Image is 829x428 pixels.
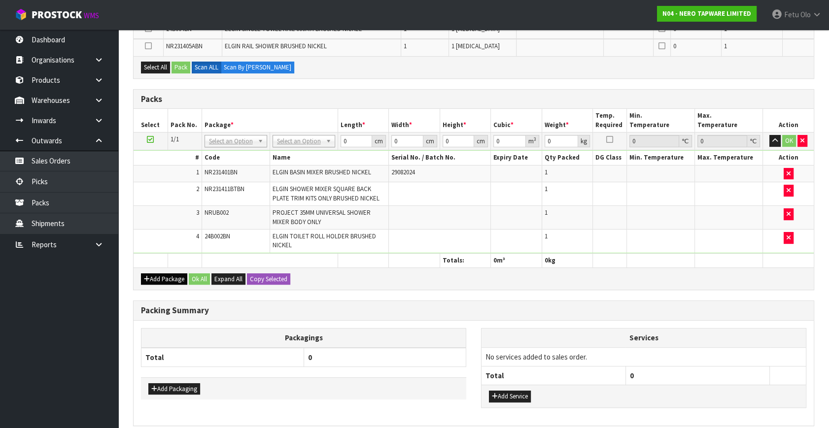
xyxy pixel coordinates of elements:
[578,135,590,147] div: kg
[205,185,244,193] span: NR231411BTBN
[627,151,695,165] th: Min. Temperature
[440,109,491,132] th: Height
[202,151,270,165] th: Code
[482,347,806,366] td: No services added to sales order.
[489,391,531,402] button: Add Service
[171,135,179,143] span: 1/1
[141,306,806,315] h3: Packing Summary
[141,329,466,348] th: Packagings
[141,95,806,104] h3: Packs
[209,135,254,147] span: Select an Option
[474,135,488,147] div: cm
[84,11,99,20] small: WMS
[308,353,312,362] span: 0
[372,135,386,147] div: cm
[32,8,82,21] span: ProStock
[673,42,676,50] span: 0
[482,366,625,385] th: Total
[724,25,727,33] span: 1
[451,25,500,33] span: 1 [MEDICAL_DATA]
[542,151,593,165] th: Qty Packed
[277,135,322,147] span: Select an Option
[491,109,542,132] th: Cubic
[451,42,500,50] span: 1 [MEDICAL_DATA]
[141,348,304,367] th: Total
[225,42,327,50] span: ELGIN RAIL SHOWER BRUSHED NICKEL
[545,256,548,264] span: 0
[545,232,548,240] span: 1
[225,25,362,33] span: ELGIN SINGLE TOWEL RAIL 600MM BRUSHED NICKEL
[168,109,202,132] th: Pack No.
[205,168,238,176] span: NR231401BN
[482,329,806,347] th: Services
[141,273,187,285] button: Add Package
[273,185,380,202] span: ELGIN SHOWER MIXER SQUARE BACK PLATE TRIM KITS ONLY BRUSHED NICKEL
[782,135,796,147] button: OK
[273,168,371,176] span: ELGIN BASIN MIXER BRUSHED NICKEL
[542,109,593,132] th: Weight
[391,168,415,176] span: 29082024
[545,168,548,176] span: 1
[15,8,27,21] img: cube-alt.png
[542,253,593,267] th: kg
[657,6,757,22] a: N04 - NERO TAPWARE LIMITED
[763,109,814,132] th: Action
[192,62,221,73] label: Scan ALL
[389,151,491,165] th: Serial No. / Batch No.
[196,168,199,176] span: 1
[526,135,539,147] div: m
[134,151,202,165] th: #
[247,273,290,285] button: Copy Selected
[166,25,192,33] span: 24B004BN
[747,135,760,147] div: ℃
[205,232,230,240] span: 24B002BN
[679,135,692,147] div: ℃
[593,109,627,132] th: Temp. Required
[338,109,389,132] th: Length
[440,253,491,267] th: Totals:
[491,253,542,267] th: m³
[134,109,168,132] th: Select
[270,151,389,165] th: Name
[172,62,190,73] button: Pack
[673,25,676,33] span: 0
[493,256,497,264] span: 0
[800,10,811,19] span: Olo
[545,208,548,217] span: 1
[534,136,536,142] sup: 3
[404,25,407,33] span: 1
[202,109,338,132] th: Package
[205,208,229,217] span: NRUB002
[189,273,210,285] button: Ok All
[273,208,371,226] span: PROJECT 35MM UNIVERSAL SHOWER MIXER BODY ONLY
[545,185,548,193] span: 1
[491,151,542,165] th: Expiry Date
[166,42,203,50] span: NR231405ABN
[221,62,294,73] label: Scan By [PERSON_NAME]
[211,273,245,285] button: Expand All
[196,208,199,217] span: 3
[763,151,814,165] th: Action
[196,185,199,193] span: 2
[214,275,242,283] span: Expand All
[627,109,695,132] th: Min. Temperature
[593,151,627,165] th: DG Class
[389,109,440,132] th: Width
[724,42,727,50] span: 1
[662,9,751,18] strong: N04 - NERO TAPWARE LIMITED
[404,42,407,50] span: 1
[196,232,199,240] span: 4
[695,151,763,165] th: Max. Temperature
[630,371,634,380] span: 0
[141,62,170,73] button: Select All
[695,109,763,132] th: Max. Temperature
[148,383,200,395] button: Add Packaging
[423,135,437,147] div: cm
[784,10,799,19] span: Fetu
[273,232,376,249] span: ELGIN TOILET ROLL HOLDER BRUSHED NICKEL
